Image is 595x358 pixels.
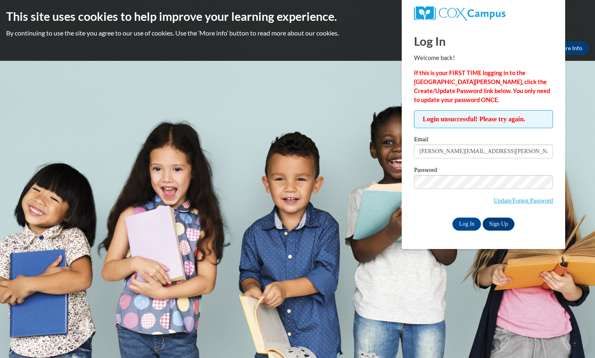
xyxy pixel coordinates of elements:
[414,110,553,128] span: Login unsuccessful! Please try again.
[414,167,553,175] label: Password
[6,8,589,24] h2: This site uses cookies to help improve your learning experience.
[494,197,553,204] a: Update/Forgot Password
[550,42,589,55] a: More Info
[483,218,514,231] a: Sign Up
[414,136,553,145] label: Email
[414,6,506,21] img: COX Campus
[452,218,481,231] input: Log In
[414,33,553,49] h1: Log In
[6,29,589,38] p: By continuing to use the site you agree to our use of cookies. Use the ‘More info’ button to read...
[562,325,588,351] iframe: Button to launch messaging window
[414,69,550,103] strong: If this is your FIRST TIME logging in to the [GEOGRAPHIC_DATA][PERSON_NAME], click the Create/Upd...
[414,6,553,21] a: COX Campus
[414,53,553,62] p: Welcome back!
